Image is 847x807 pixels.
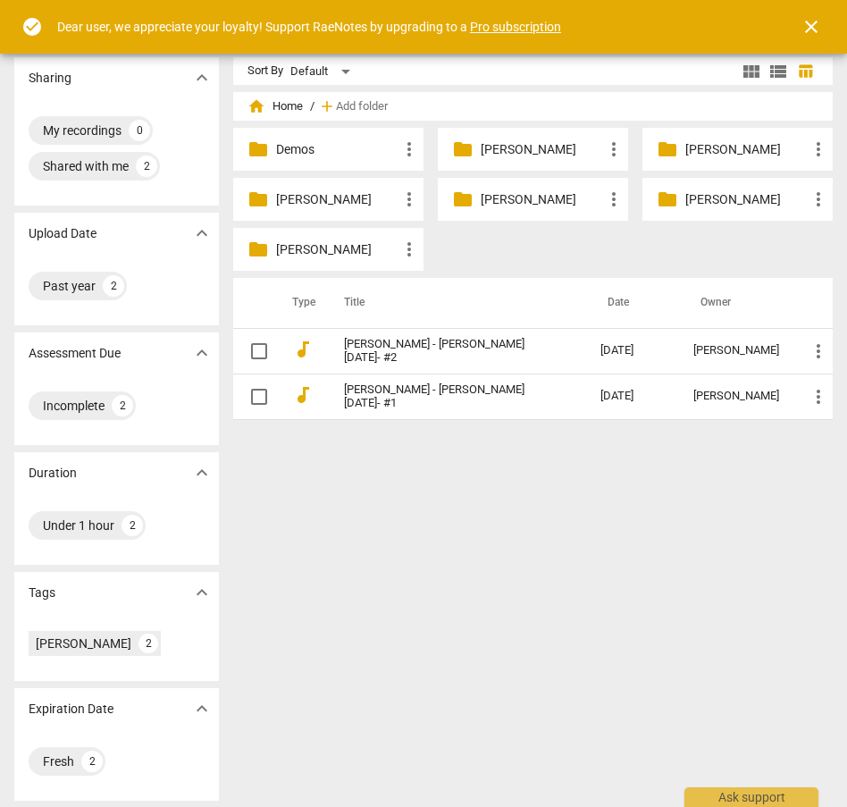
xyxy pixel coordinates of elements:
[57,18,561,37] div: Dear user, we appreciate your loyalty! Support RaeNotes by upgrading to a
[129,120,150,141] div: 0
[247,97,265,115] span: home
[191,342,213,364] span: expand_more
[276,140,398,159] p: Demos
[189,459,215,486] button: Show more
[808,189,829,210] span: more_vert
[398,239,420,260] span: more_vert
[43,517,114,534] div: Under 1 hour
[43,752,74,770] div: Fresh
[765,58,792,85] button: List view
[685,140,808,159] p: Marylee
[81,751,103,772] div: 2
[43,157,129,175] div: Shared with me
[43,277,96,295] div: Past year
[247,64,283,78] div: Sort By
[29,464,77,483] p: Duration
[276,190,398,209] p: Rebecca
[29,344,121,363] p: Assessment Due
[36,635,131,652] div: [PERSON_NAME]
[247,189,269,210] span: folder
[344,338,536,365] a: [PERSON_NAME] - [PERSON_NAME] [DATE]- #2
[136,156,157,177] div: 2
[481,190,603,209] p: Sandie
[586,278,679,328] th: Date
[797,63,814,80] span: table_chart
[603,189,625,210] span: more_vert
[603,139,625,160] span: more_vert
[21,16,43,38] span: check_circle
[808,386,829,408] span: more_vert
[191,462,213,483] span: expand_more
[189,64,215,91] button: Show more
[398,139,420,160] span: more_vert
[586,374,679,419] td: [DATE]
[452,139,474,160] span: folder
[247,139,269,160] span: folder
[808,139,829,160] span: more_vert
[657,189,678,210] span: folder
[470,20,561,34] a: Pro subscription
[247,97,303,115] span: Home
[801,16,822,38] span: close
[29,700,113,719] p: Expiration Date
[112,395,133,416] div: 2
[191,223,213,244] span: expand_more
[189,340,215,366] button: Show more
[191,67,213,88] span: expand_more
[122,515,143,536] div: 2
[693,390,779,403] div: [PERSON_NAME]
[318,97,336,115] span: add
[685,190,808,209] p: Shauna
[481,140,603,159] p: Emma
[43,122,122,139] div: My recordings
[792,58,818,85] button: Table view
[808,340,829,362] span: more_vert
[189,579,215,606] button: Show more
[684,787,818,807] div: Ask support
[679,278,793,328] th: Owner
[290,57,356,86] div: Default
[29,224,96,243] p: Upload Date
[43,397,105,415] div: Incomplete
[310,100,314,113] span: /
[292,384,314,406] span: audiotrack
[398,189,420,210] span: more_vert
[103,275,124,297] div: 2
[767,61,789,82] span: view_list
[247,239,269,260] span: folder
[323,278,586,328] th: Title
[693,344,779,357] div: [PERSON_NAME]
[191,582,213,603] span: expand_more
[336,100,388,113] span: Add folder
[344,383,536,410] a: [PERSON_NAME] - [PERSON_NAME] [DATE]- #1
[790,5,833,48] button: Close
[741,61,762,82] span: view_module
[586,328,679,374] td: [DATE]
[292,339,314,360] span: audiotrack
[189,220,215,247] button: Show more
[738,58,765,85] button: Tile view
[138,634,158,653] div: 2
[189,695,215,722] button: Show more
[278,278,323,328] th: Type
[29,69,71,88] p: Sharing
[452,189,474,210] span: folder
[657,139,678,160] span: folder
[29,584,55,602] p: Tags
[191,698,213,719] span: expand_more
[276,240,398,259] p: Sonia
